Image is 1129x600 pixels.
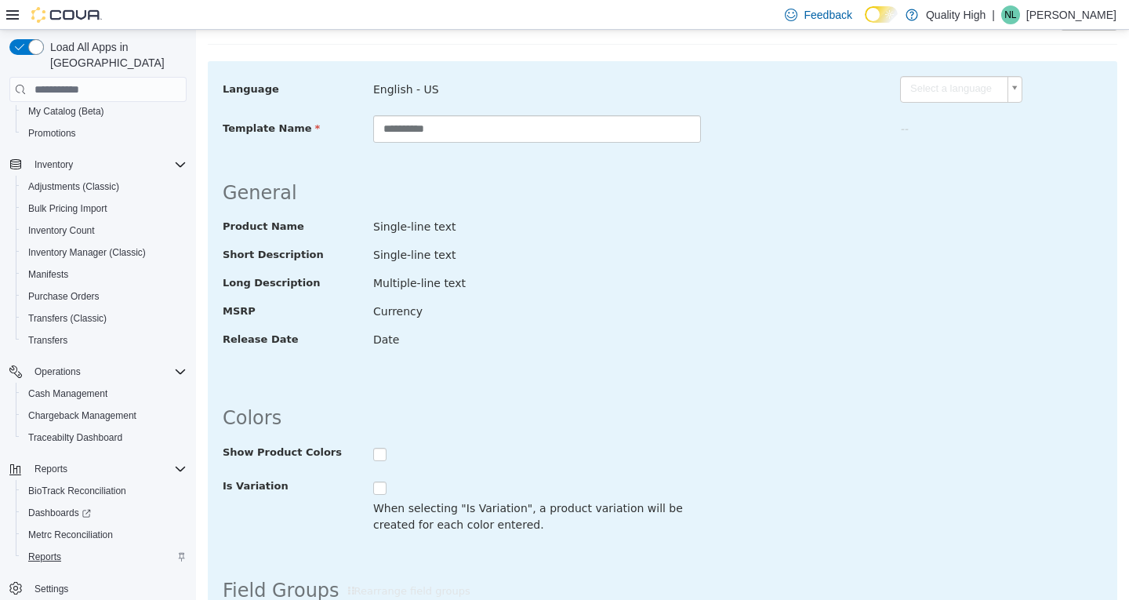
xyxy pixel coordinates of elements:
span: Bulk Pricing Import [22,199,187,218]
span: Purchase Orders [28,290,100,303]
a: Bulk Pricing Import [22,199,114,218]
button: Operations [28,362,87,381]
a: My Catalog (Beta) [22,102,111,121]
a: BioTrack Reconciliation [22,482,133,500]
span: Adjustments (Classic) [22,177,187,196]
button: Reports [28,460,74,478]
span: Product Name [27,189,154,205]
span: My Catalog (Beta) [28,105,104,118]
span: Promotions [28,127,76,140]
span: Is Variation [27,450,93,462]
span: Inventory [34,158,73,171]
span: Operations [34,365,81,378]
span: Transfers (Classic) [28,312,107,325]
p: -- [704,85,906,113]
span: BioTrack Reconciliation [22,482,187,500]
p: Single-line text [177,184,505,211]
span: My Catalog (Beta) [22,102,187,121]
p: English - US [177,46,505,74]
span: Adjustments (Classic) [28,180,119,193]
span: Reports [28,551,61,563]
p: [PERSON_NAME] [1026,5,1116,24]
span: Load All Apps in [GEOGRAPHIC_DATA] [44,39,187,71]
a: Settings [28,580,74,598]
button: Manifests [16,264,193,285]
button: Inventory Manager (Classic) [16,242,193,264]
span: NL [1004,5,1016,24]
h2: Colors [27,376,906,401]
span: Inventory Count [28,224,95,237]
span: Transfers [22,331,187,350]
span: MSRP [27,274,154,289]
span: Operations [28,362,187,381]
span: Template Name [27,93,124,104]
button: Cash Management [16,383,193,405]
a: Dashboards [16,502,193,524]
span: Chargeback Management [22,406,187,425]
span: Traceabilty Dashboard [28,431,122,444]
a: Transfers [22,331,74,350]
button: Metrc Reconciliation [16,524,193,546]
button: Purchase Orders [16,285,193,307]
span: Release Date [27,302,154,318]
span: Inventory Manager (Classic) [28,246,146,259]
input: Dark Mode [865,6,898,23]
h2: General [27,151,906,176]
span: Dashboards [28,507,91,519]
span: Purchase Orders [22,287,187,306]
span: Settings [34,583,68,595]
span: Reports [34,463,67,475]
button: Promotions [16,122,193,144]
button: Inventory Count [16,220,193,242]
span: Manifests [28,268,68,281]
span: Long Description [27,245,154,261]
a: Manifests [22,265,74,284]
button: Inventory [28,155,79,174]
span: Feedback [804,7,851,23]
button: My Catalog (Beta) [16,100,193,122]
button: Settings [3,577,193,600]
a: Purchase Orders [22,287,106,306]
button: Reports [16,546,193,568]
a: Dashboards [22,504,97,522]
button: Reports [3,458,193,480]
button: Transfers [16,329,193,351]
button: Traceabilty Dashboard [16,427,193,449]
span: Dashboards [22,504,187,522]
span: Inventory Manager (Classic) [22,243,187,262]
span: Show Product Colors [27,416,146,428]
span: BioTrack Reconciliation [28,485,126,497]
a: Promotions [22,124,82,143]
a: Inventory Manager (Classic) [22,243,152,262]
p: When selecting "Is Variation", a product variation will be created for each color entered. [177,465,505,509]
h2: Field Groups [27,547,906,576]
span: Transfers (Classic) [22,309,187,328]
img: Cova [31,7,102,23]
span: Reports [28,460,187,478]
a: Select a language [704,46,826,73]
a: Inventory Count [22,221,101,240]
button: Operations [3,361,193,383]
span: Cash Management [22,384,187,403]
p: | [992,5,995,24]
span: Cash Management [28,387,107,400]
span: Reports [22,547,187,566]
a: Metrc Reconciliation [22,525,119,544]
p: Date [177,296,505,324]
span: Inventory [28,155,187,174]
p: Quality High [926,5,986,24]
button: Bulk Pricing Import [16,198,193,220]
p: Single-line text [177,212,505,239]
a: Chargeback Management [22,406,143,425]
button: Rearrange field groups [143,547,283,576]
a: Cash Management [22,384,114,403]
button: Transfers (Classic) [16,307,193,329]
a: Traceabilty Dashboard [22,428,129,447]
a: Transfers (Classic) [22,309,113,328]
span: Manifests [22,265,187,284]
button: BioTrack Reconciliation [16,480,193,502]
span: Dark Mode [865,23,866,24]
span: Short Description [27,217,154,233]
div: Nate Lyons [1001,5,1020,24]
button: Inventory [3,154,193,176]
